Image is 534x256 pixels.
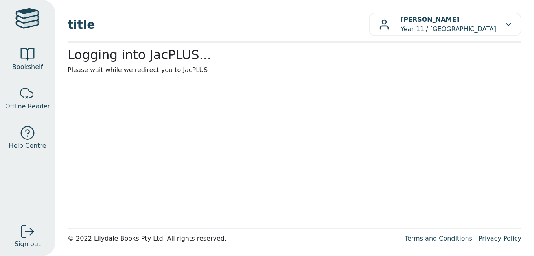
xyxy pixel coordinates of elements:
[15,239,41,249] span: Sign out
[68,47,521,62] h2: Logging into JacPLUS...
[369,13,521,36] button: [PERSON_NAME]Year 11 / [GEOGRAPHIC_DATA]
[5,102,50,111] span: Offline Reader
[401,16,459,23] b: [PERSON_NAME]
[9,141,46,150] span: Help Centre
[68,234,398,243] div: © 2022 Lilydale Books Pty Ltd. All rights reserved.
[68,65,521,75] p: Please wait while we redirect you to JacPLUS
[12,62,43,72] span: Bookshelf
[68,16,369,33] span: title
[479,235,521,242] a: Privacy Policy
[405,235,472,242] a: Terms and Conditions
[401,15,496,34] p: Year 11 / [GEOGRAPHIC_DATA]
